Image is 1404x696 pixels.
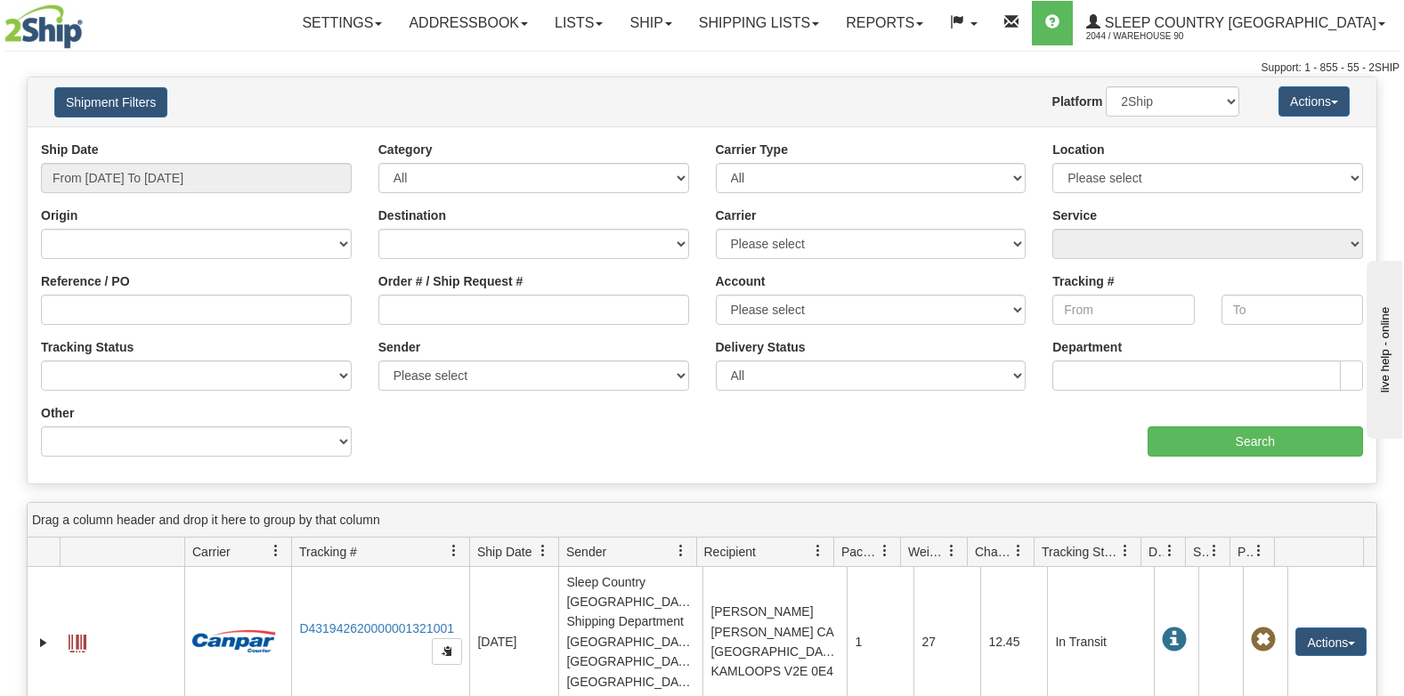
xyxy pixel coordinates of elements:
[1052,141,1104,158] label: Location
[1193,543,1208,561] span: Shipment Issues
[666,536,696,566] a: Sender filter column settings
[1199,536,1230,566] a: Shipment Issues filter column settings
[832,1,937,45] a: Reports
[616,1,685,45] a: Ship
[1073,1,1399,45] a: Sleep Country [GEOGRAPHIC_DATA] 2044 / Warehouse 90
[1052,272,1114,290] label: Tracking #
[1052,295,1194,325] input: From
[1278,86,1350,117] button: Actions
[1238,543,1253,561] span: Pickup Status
[566,543,606,561] span: Sender
[69,627,86,655] a: Label
[477,543,532,561] span: Ship Date
[41,404,74,422] label: Other
[378,338,420,356] label: Sender
[975,543,1012,561] span: Charge
[1295,627,1367,656] button: Actions
[1221,295,1363,325] input: To
[716,272,766,290] label: Account
[1155,536,1185,566] a: Delivery Status filter column settings
[192,543,231,561] span: Carrier
[41,206,77,224] label: Origin
[1162,627,1187,652] span: In Transit
[686,1,832,45] a: Shipping lists
[288,1,395,45] a: Settings
[28,503,1376,538] div: grid grouping header
[261,536,291,566] a: Carrier filter column settings
[1052,93,1103,110] label: Platform
[1251,627,1276,652] span: Pickup Not Assigned
[378,272,523,290] label: Order # / Ship Request #
[192,630,276,652] img: 14 - Canpar
[1148,543,1164,561] span: Delivery Status
[35,634,53,651] a: Expand
[1052,338,1122,356] label: Department
[1363,257,1402,439] iframe: chat widget
[299,543,357,561] span: Tracking #
[439,536,469,566] a: Tracking # filter column settings
[432,638,462,665] button: Copy to clipboard
[395,1,541,45] a: Addressbook
[716,338,806,356] label: Delivery Status
[4,61,1400,76] div: Support: 1 - 855 - 55 - 2SHIP
[41,141,99,158] label: Ship Date
[13,15,165,28] div: live help - online
[541,1,616,45] a: Lists
[841,543,879,561] span: Packages
[378,206,446,224] label: Destination
[528,536,558,566] a: Ship Date filter column settings
[1100,15,1376,30] span: Sleep Country [GEOGRAPHIC_DATA]
[1052,206,1097,224] label: Service
[1110,536,1140,566] a: Tracking Status filter column settings
[1244,536,1274,566] a: Pickup Status filter column settings
[803,536,833,566] a: Recipient filter column settings
[54,87,167,117] button: Shipment Filters
[704,543,756,561] span: Recipient
[1148,426,1364,457] input: Search
[1003,536,1034,566] a: Charge filter column settings
[1086,28,1220,45] span: 2044 / Warehouse 90
[299,621,454,635] a: D431942620000001321001
[716,206,757,224] label: Carrier
[41,272,130,290] label: Reference / PO
[378,141,433,158] label: Category
[937,536,967,566] a: Weight filter column settings
[41,338,134,356] label: Tracking Status
[4,4,83,49] img: logo2044.jpg
[870,536,900,566] a: Packages filter column settings
[908,543,945,561] span: Weight
[716,141,788,158] label: Carrier Type
[1042,543,1119,561] span: Tracking Status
